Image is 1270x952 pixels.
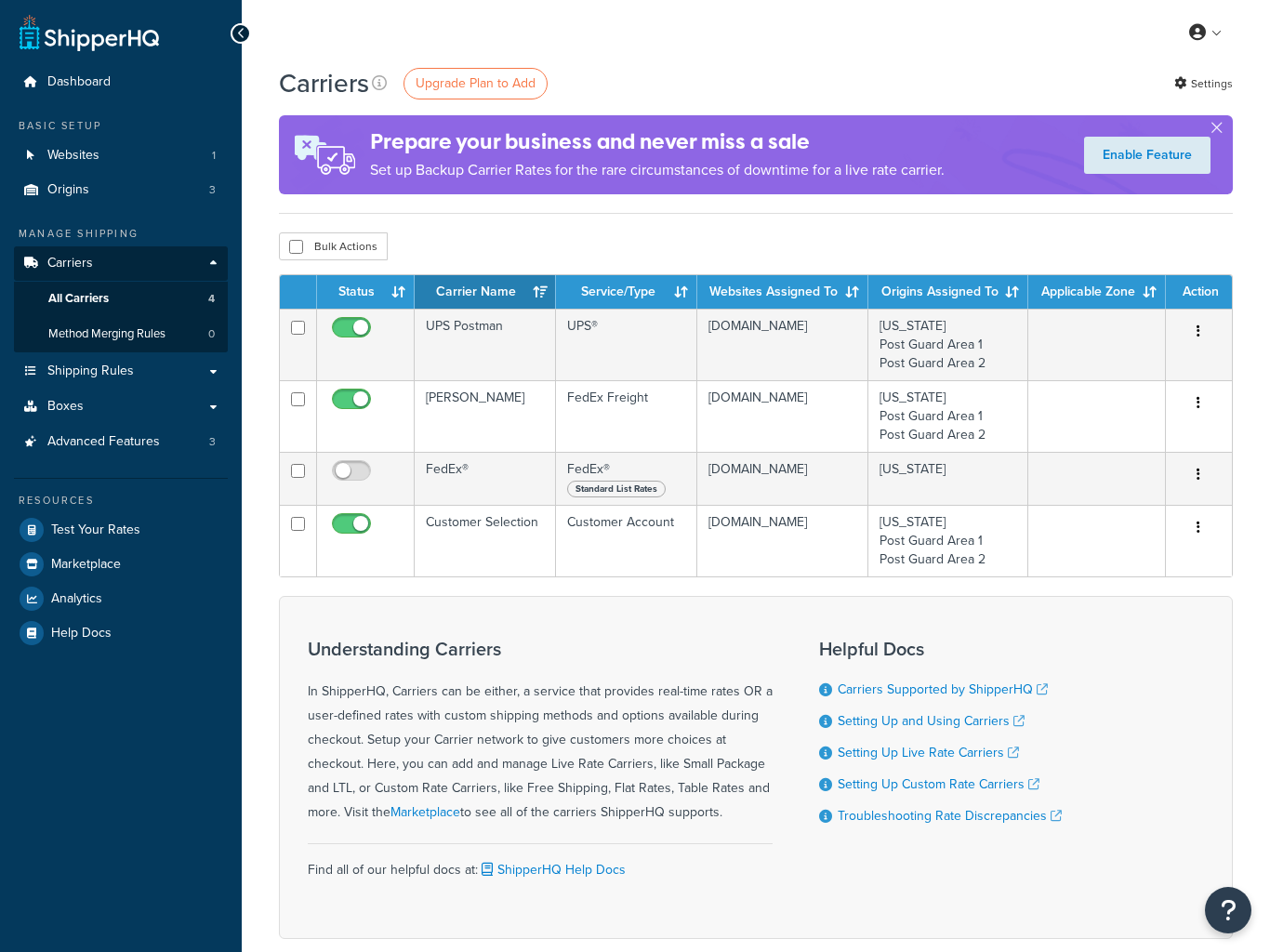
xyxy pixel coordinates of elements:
p: Set up Backup Carrier Rates for the rare circumstances of downtime for a live rate carrier. [370,157,945,183]
a: Websites 1 [14,139,228,173]
a: Marketplace [390,802,460,822]
button: Bulk Actions [279,232,388,260]
td: UPS® [556,309,697,380]
td: FedEx Freight [556,380,697,452]
th: Carrier Name: activate to sort column ascending [415,275,557,309]
td: [US_STATE] Post Guard Area 1 Post Guard Area 2 [868,505,1028,576]
h1: Carriers [279,65,369,101]
a: ShipperHQ Home [20,14,159,51]
span: Help Docs [51,626,112,641]
a: All Carriers 4 [14,282,228,316]
th: Action [1166,275,1232,309]
a: Boxes [14,390,228,424]
span: Marketplace [51,557,121,573]
span: Method Merging Rules [48,326,165,342]
div: In ShipperHQ, Carriers can be either, a service that provides real-time rates OR a user-defined r... [308,639,773,825]
td: [DOMAIN_NAME] [697,452,868,505]
a: Method Merging Rules 0 [14,317,228,351]
a: Settings [1174,71,1233,97]
div: Resources [14,493,228,509]
h3: Helpful Docs [819,639,1062,659]
td: [PERSON_NAME] [415,380,557,452]
a: Troubleshooting Rate Discrepancies [838,806,1062,826]
img: ad-rules-rateshop-fe6ec290ccb7230408bd80ed9643f0289d75e0ffd9eb532fc0e269fcd187b520.png [279,115,370,194]
a: ShipperHQ Help Docs [478,860,626,879]
a: Setting Up Custom Rate Carriers [838,774,1039,794]
div: Find all of our helpful docs at: [308,843,773,882]
a: Analytics [14,582,228,615]
th: Applicable Zone: activate to sort column ascending [1028,275,1166,309]
h3: Understanding Carriers [308,639,773,659]
span: Websites [47,148,99,164]
td: [DOMAIN_NAME] [697,309,868,380]
a: Carriers [14,246,228,281]
li: Carriers [14,246,228,352]
span: Advanced Features [47,434,160,450]
span: 3 [209,434,216,450]
li: Advanced Features [14,425,228,459]
span: 4 [208,291,215,307]
span: Boxes [47,399,84,415]
span: 1 [212,148,216,164]
th: Status: activate to sort column ascending [317,275,415,309]
span: Dashboard [47,74,111,90]
th: Service/Type: activate to sort column ascending [556,275,697,309]
td: FedEx® [415,452,557,505]
a: Setting Up and Using Carriers [838,711,1025,731]
a: Test Your Rates [14,513,228,547]
a: Setting Up Live Rate Carriers [838,743,1019,762]
span: Analytics [51,591,102,607]
div: Manage Shipping [14,226,228,242]
td: Customer Account [556,505,697,576]
h4: Prepare your business and never miss a sale [370,126,945,157]
span: Standard List Rates [567,481,666,497]
td: [US_STATE] Post Guard Area 1 Post Guard Area 2 [868,309,1028,380]
td: UPS Postman [415,309,557,380]
button: Open Resource Center [1205,887,1251,933]
li: Method Merging Rules [14,317,228,351]
td: [US_STATE] [868,452,1028,505]
a: Upgrade Plan to Add [403,68,548,99]
span: Shipping Rules [47,364,134,379]
td: [DOMAIN_NAME] [697,380,868,452]
span: Test Your Rates [51,522,140,538]
a: Shipping Rules [14,354,228,389]
span: 0 [208,326,215,342]
a: Dashboard [14,65,228,99]
li: Websites [14,139,228,173]
span: Carriers [47,256,93,271]
a: Enable Feature [1084,137,1210,174]
td: Customer Selection [415,505,557,576]
li: Origins [14,173,228,207]
span: All Carriers [48,291,109,307]
td: [DOMAIN_NAME] [697,505,868,576]
span: 3 [209,182,216,198]
a: Advanced Features 3 [14,425,228,459]
a: Help Docs [14,616,228,650]
th: Websites Assigned To: activate to sort column ascending [697,275,868,309]
a: Marketplace [14,548,228,581]
a: Carriers Supported by ShipperHQ [838,680,1048,699]
span: Origins [47,182,89,198]
li: All Carriers [14,282,228,316]
span: Upgrade Plan to Add [416,73,536,93]
div: Basic Setup [14,118,228,134]
a: Origins 3 [14,173,228,207]
td: [US_STATE] Post Guard Area 1 Post Guard Area 2 [868,380,1028,452]
td: FedEx® [556,452,697,505]
th: Origins Assigned To: activate to sort column ascending [868,275,1028,309]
